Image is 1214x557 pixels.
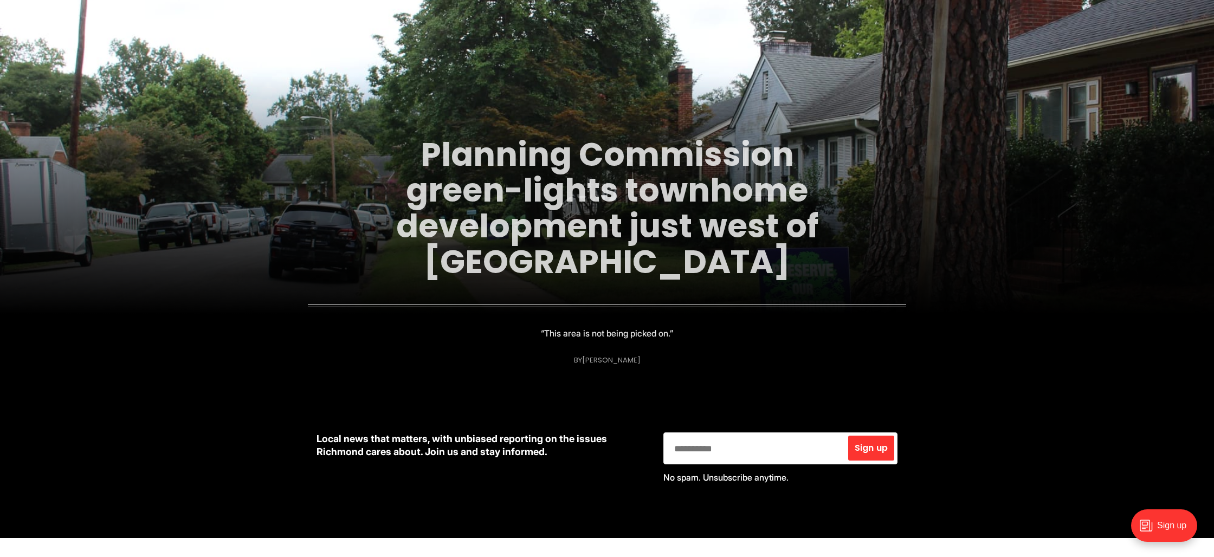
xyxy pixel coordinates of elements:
div: By [574,356,641,364]
span: Sign up [855,444,888,452]
a: Planning Commission green-lights townhome development just west of [GEOGRAPHIC_DATA] [396,132,818,284]
a: [PERSON_NAME] [582,355,641,365]
iframe: portal-trigger [1122,504,1214,557]
span: No spam. Unsubscribe anytime. [663,472,789,483]
p: “This area is not being picked on.” [541,326,673,341]
p: Local news that matters, with unbiased reporting on the issues Richmond cares about. Join us and ... [317,432,646,458]
button: Sign up [848,436,894,461]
